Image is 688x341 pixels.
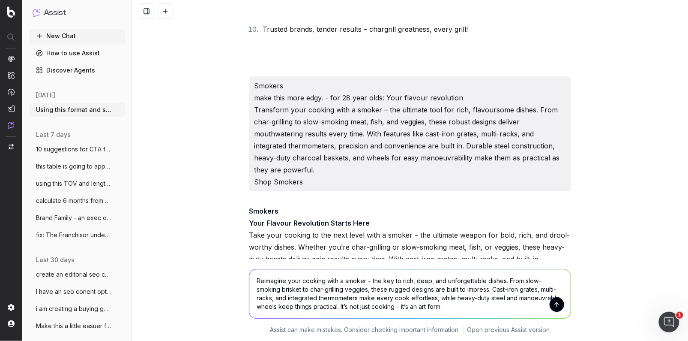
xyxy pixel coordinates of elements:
button: Brand Family - an exec overview: D AT T [29,211,125,225]
a: How to use Assist [29,46,125,60]
button: i am creating a buying guidde content au [29,302,125,316]
button: I have an seo conent optimisation questi [29,285,125,299]
button: using this TOV and length: Cold snap? No [29,177,125,190]
img: Analytics [8,55,15,62]
img: Switch project [9,144,14,150]
a: Discover Agents [29,63,125,77]
p: Take your cooking to the next level with a smoker – the ultimate weapon for bold, rich, and drool... [249,205,571,301]
span: Make this a little easuer for laymen to [36,322,111,330]
textarea: Reimagine your cooking with a smoker – the key to rich, deep, and unforgettable dishes. From slow... [249,269,571,318]
button: Using this format and structure and tone [29,103,125,117]
p: Assist can make mistakes. Consider checking important information. [270,326,460,334]
span: calculate 6 months from [DATE] [36,196,111,205]
img: Activation [8,88,15,96]
button: New Chat [29,29,125,43]
span: this table is going to appear on a [PERSON_NAME] [36,162,111,171]
span: last 30 days [36,256,75,264]
button: this table is going to appear on a [PERSON_NAME] [29,160,125,173]
img: Studio [8,105,15,112]
button: calculate 6 months from [DATE] [29,194,125,208]
strong: Smokers [249,207,278,215]
a: Open previous Assist version [467,326,550,334]
span: fix: The Franchisor understands that the [36,231,111,239]
span: using this TOV and length: Cold snap? No [36,179,111,188]
span: last 7 days [36,130,71,139]
img: Intelligence [8,72,15,79]
button: fix: The Franchisor understands that the [29,228,125,242]
button: 10 suggestions for CTA for link to windo [29,142,125,156]
span: Brand Family - an exec overview: D AT T [36,214,111,222]
iframe: Intercom live chat [659,312,679,332]
img: Assist [33,9,40,17]
button: create an editorial seo content framewor [29,268,125,281]
li: Trusted brands, tender results – chargrill greatness, every grill! [260,23,571,35]
span: 10 suggestions for CTA for link to windo [36,145,111,154]
img: My account [8,320,15,327]
img: Assist [8,121,15,129]
button: Assist [33,7,122,19]
span: [DATE] [36,91,55,100]
span: 1 [676,312,683,319]
strong: Your Flavour Revolution Starts Here [249,219,370,227]
span: Using this format and structure and tone [36,106,111,114]
span: i am creating a buying guidde content au [36,305,111,313]
img: Setting [8,304,15,311]
span: I have an seo conent optimisation questi [36,287,111,296]
button: Make this a little easuer for laymen to [29,319,125,333]
span: create an editorial seo content framewor [36,270,111,279]
p: Smokers make this more edgy. - for 28 year olds: Your flavour revolution Transform your cooking w... [254,80,566,188]
img: Botify logo [7,6,15,18]
h1: Assist [44,7,66,19]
